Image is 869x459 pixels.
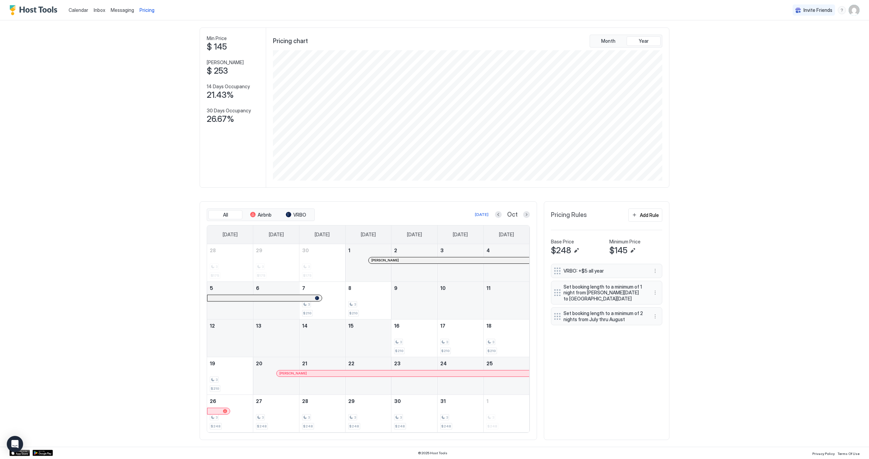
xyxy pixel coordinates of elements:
button: Add Rule [628,208,662,222]
span: $248 [395,424,405,428]
a: Calendar [69,6,88,14]
span: [DATE] [453,232,468,238]
a: October 25, 2025 [484,357,530,370]
span: 31 [440,398,446,404]
span: 15 [348,323,354,329]
span: 9 [394,285,397,291]
div: App Store [10,450,30,456]
a: October 14, 2025 [299,319,345,332]
span: 3 [400,340,402,344]
a: October 29, 2025 [346,395,391,407]
span: 30 [302,247,309,253]
span: Set booking length to a minimum of 1 night from [PERSON_NAME][DATE] to [GEOGRAPHIC_DATA][DATE] [563,284,644,302]
div: Add Rule [640,212,659,219]
button: Previous month [495,211,502,218]
span: [PERSON_NAME] [279,371,307,375]
span: [DATE] [361,232,376,238]
a: Messaging [111,6,134,14]
span: 25 [486,361,493,366]
td: October 4, 2025 [483,244,530,282]
div: [PERSON_NAME] [279,371,526,375]
td: October 5, 2025 [207,281,253,319]
td: October 16, 2025 [391,319,438,357]
span: 1 [348,247,350,253]
td: October 6, 2025 [253,281,299,319]
span: 17 [440,323,445,329]
span: 5 [210,285,213,291]
span: [DATE] [223,232,238,238]
span: 30 [394,398,401,404]
span: Set booking length to a minimum of 2 nights from July thru August [563,310,644,322]
a: October 1, 2025 [346,244,391,257]
span: $210 [211,386,219,391]
span: 23 [394,361,401,366]
td: October 10, 2025 [438,281,484,319]
span: 3 [440,247,444,253]
span: 14 [302,323,308,329]
td: October 20, 2025 [253,357,299,394]
a: October 30, 2025 [391,395,437,407]
button: VRBO [279,210,313,220]
td: October 26, 2025 [207,394,253,432]
a: Tuesday [308,225,336,244]
span: [PERSON_NAME] [371,258,399,262]
span: 29 [348,398,355,404]
span: Messaging [111,7,134,13]
a: October 15, 2025 [346,319,391,332]
a: October 22, 2025 [346,357,391,370]
span: 3 [446,415,448,420]
span: $248 [551,245,571,256]
span: 8 [348,285,351,291]
button: Year [627,36,661,46]
div: tab-group [207,208,315,221]
span: Inbox [94,7,105,13]
button: More options [651,312,659,320]
a: Inbox [94,6,105,14]
button: Edit [629,246,637,255]
button: Next month [523,211,530,218]
span: $248 [211,424,221,428]
td: October 18, 2025 [483,319,530,357]
span: 21.43% [207,90,234,100]
a: October 18, 2025 [484,319,530,332]
span: 3 [308,415,310,420]
span: 27 [256,398,262,404]
a: October 12, 2025 [207,319,253,332]
td: October 7, 2025 [299,281,345,319]
span: $ 253 [207,66,228,76]
td: October 19, 2025 [207,357,253,394]
a: October 2, 2025 [391,244,437,257]
div: [DATE] [475,212,488,218]
td: October 13, 2025 [253,319,299,357]
td: October 9, 2025 [391,281,438,319]
span: 24 [440,361,447,366]
a: October 23, 2025 [391,357,437,370]
td: October 2, 2025 [391,244,438,282]
td: October 27, 2025 [253,394,299,432]
span: 3 [492,340,494,344]
a: October 4, 2025 [484,244,530,257]
a: October 7, 2025 [299,282,345,294]
a: October 26, 2025 [207,395,253,407]
span: Pricing [140,7,154,13]
td: October 31, 2025 [438,394,484,432]
div: Open Intercom Messenger [7,436,23,452]
span: $210 [441,349,450,353]
a: Host Tools Logo [10,5,60,15]
span: [DATE] [315,232,330,238]
td: October 21, 2025 [299,357,345,394]
a: October 17, 2025 [438,319,483,332]
a: October 16, 2025 [391,319,437,332]
span: 11 [486,285,491,291]
span: Our Home On Bellaire [200,11,266,21]
span: Airbnb [258,212,272,218]
td: October 17, 2025 [438,319,484,357]
button: More options [651,289,659,297]
span: Privacy Policy [812,452,835,456]
span: Year [639,38,649,44]
div: menu [651,267,659,275]
a: Thursday [400,225,429,244]
span: Calendar [69,7,88,13]
span: $210 [303,311,312,315]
